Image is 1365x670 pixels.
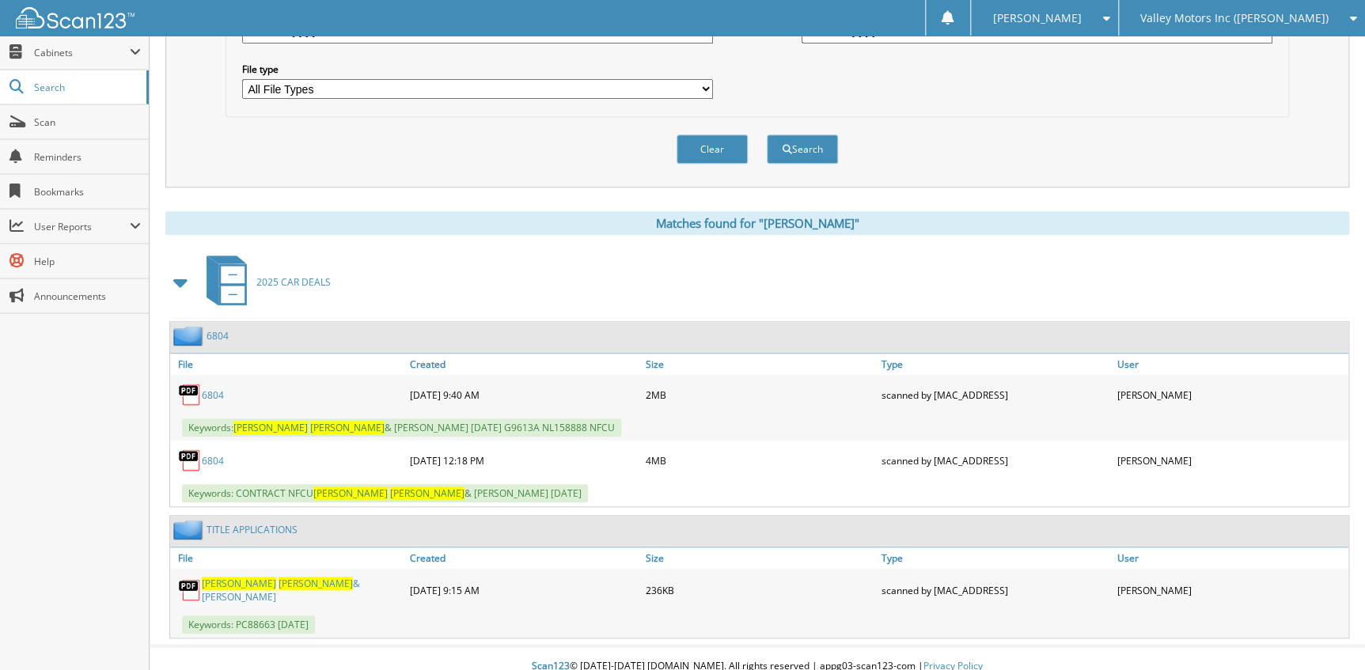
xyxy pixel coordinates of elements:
[202,454,224,467] a: 6804
[406,354,642,375] a: Created
[165,211,1349,235] div: Matches found for "[PERSON_NAME]"
[677,134,748,164] button: Clear
[279,577,353,590] span: [PERSON_NAME]
[173,326,207,346] img: folder2.png
[313,486,388,500] span: [PERSON_NAME]
[233,421,308,434] span: [PERSON_NAME]
[877,573,1113,608] div: scanned by [MAC_ADDRESS]
[178,449,202,472] img: PDF.png
[34,255,141,268] span: Help
[182,484,588,502] span: Keywords: CONTRACT NFCU & [PERSON_NAME] [DATE]
[642,354,878,375] a: Size
[256,275,331,289] span: 2025 CAR DEALS
[390,486,464,500] span: [PERSON_NAME]
[202,577,402,604] a: [PERSON_NAME] [PERSON_NAME]& [PERSON_NAME]
[1113,445,1348,476] div: [PERSON_NAME]
[406,379,642,411] div: [DATE] 9:40 AM
[406,445,642,476] div: [DATE] 12:18 PM
[207,523,298,536] a: TITLE APPLICATIONS
[992,13,1081,23] span: [PERSON_NAME]
[182,615,315,634] span: Keywords: PC88663 [DATE]
[197,251,331,313] a: 2025 CAR DEALS
[34,46,130,59] span: Cabinets
[1113,354,1348,375] a: User
[877,445,1113,476] div: scanned by [MAC_ADDRESS]
[170,354,406,375] a: File
[170,547,406,569] a: File
[642,445,878,476] div: 4MB
[877,547,1113,569] a: Type
[877,379,1113,411] div: scanned by [MAC_ADDRESS]
[34,220,130,233] span: User Reports
[34,81,138,94] span: Search
[406,547,642,569] a: Created
[310,421,385,434] span: [PERSON_NAME]
[1113,573,1348,608] div: [PERSON_NAME]
[34,290,141,303] span: Announcements
[1113,379,1348,411] div: [PERSON_NAME]
[34,185,141,199] span: Bookmarks
[642,379,878,411] div: 2MB
[202,577,276,590] span: [PERSON_NAME]
[178,383,202,407] img: PDF.png
[182,418,621,437] span: Keywords: & [PERSON_NAME] [DATE] G9613A NL158888 NFCU
[202,388,224,402] a: 6804
[34,115,141,129] span: Scan
[877,354,1113,375] a: Type
[642,573,878,608] div: 236KB
[1140,13,1329,23] span: Valley Motors Inc ([PERSON_NAME])
[173,520,207,539] img: folder2.png
[1286,594,1365,670] iframe: Chat Widget
[767,134,838,164] button: Search
[406,573,642,608] div: [DATE] 9:15 AM
[1113,547,1348,569] a: User
[34,150,141,164] span: Reminders
[242,62,713,76] label: File type
[207,329,229,343] a: 6804
[178,578,202,602] img: PDF.png
[642,547,878,569] a: Size
[16,7,135,28] img: scan123-logo-white.svg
